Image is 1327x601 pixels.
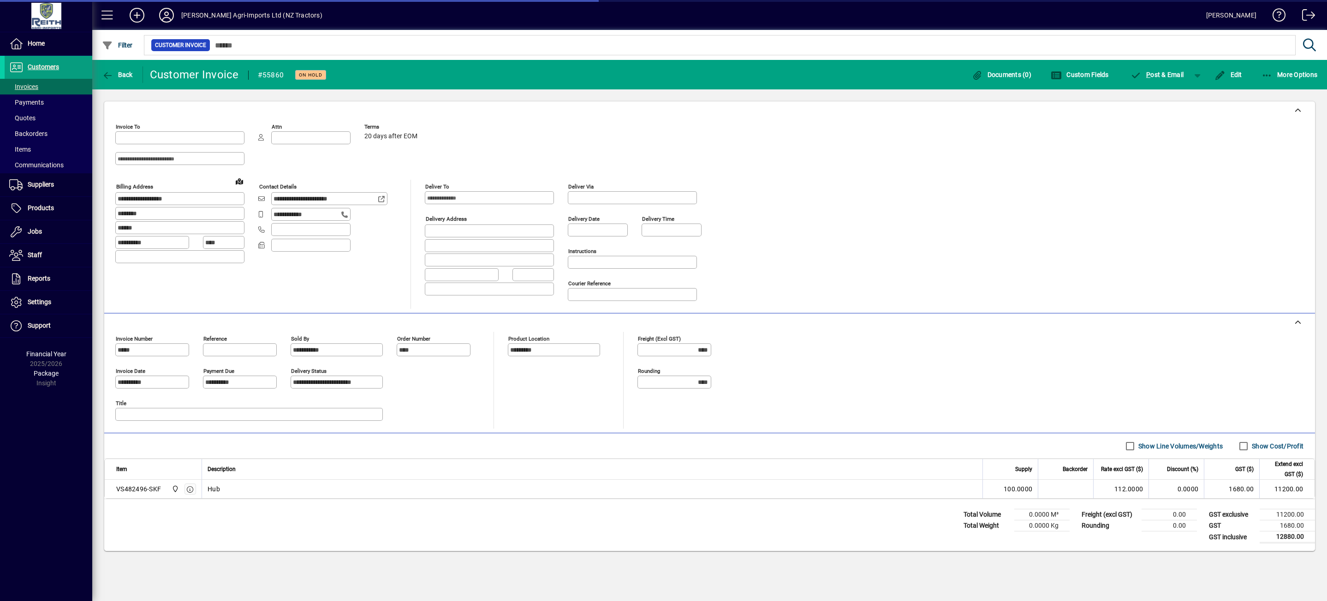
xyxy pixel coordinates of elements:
[28,40,45,47] span: Home
[1214,71,1242,78] span: Edit
[28,275,50,282] span: Reports
[208,464,236,474] span: Description
[155,41,206,50] span: Customer Invoice
[1260,509,1315,520] td: 11200.00
[638,368,660,374] mat-label: Rounding
[364,133,417,140] span: 20 days after EOM
[291,368,327,374] mat-label: Delivery status
[5,173,92,196] a: Suppliers
[1131,71,1184,78] span: ost & Email
[102,71,133,78] span: Back
[1250,442,1303,451] label: Show Cost/Profit
[1048,66,1111,83] button: Custom Fields
[1015,464,1032,474] span: Supply
[9,161,64,169] span: Communications
[1167,464,1198,474] span: Discount (%)
[5,110,92,126] a: Quotes
[116,368,145,374] mat-label: Invoice date
[5,157,92,173] a: Communications
[169,484,180,494] span: Ashburton
[203,336,227,342] mat-label: Reference
[5,314,92,337] a: Support
[208,484,220,494] span: Hub
[959,520,1014,531] td: Total Weight
[181,8,322,23] div: [PERSON_NAME] Agri-Imports Ltd (NZ Tractors)
[971,71,1031,78] span: Documents (0)
[1077,509,1142,520] td: Freight (excl GST)
[92,66,143,83] app-page-header-button: Back
[272,124,282,130] mat-label: Attn
[5,267,92,290] a: Reports
[508,336,549,342] mat-label: Product location
[5,291,92,314] a: Settings
[116,400,126,407] mat-label: Title
[1204,509,1260,520] td: GST exclusive
[1260,531,1315,543] td: 12880.00
[1204,520,1260,531] td: GST
[969,66,1034,83] button: Documents (0)
[116,336,153,342] mat-label: Invoice number
[9,130,48,137] span: Backorders
[5,197,92,220] a: Products
[9,146,31,153] span: Items
[9,83,38,90] span: Invoices
[1262,71,1318,78] span: More Options
[1101,464,1143,474] span: Rate excl GST ($)
[1126,66,1189,83] button: Post & Email
[1146,71,1150,78] span: P
[9,114,36,122] span: Quotes
[568,280,611,287] mat-label: Courier Reference
[1212,66,1244,83] button: Edit
[116,484,161,494] div: VS482496-SKF
[100,66,135,83] button: Back
[5,32,92,55] a: Home
[1259,66,1320,83] button: More Options
[1063,464,1088,474] span: Backorder
[568,216,600,222] mat-label: Delivery date
[102,41,133,49] span: Filter
[122,7,152,24] button: Add
[28,181,54,188] span: Suppliers
[258,68,284,82] div: #55860
[28,228,42,235] span: Jobs
[291,336,309,342] mat-label: Sold by
[26,350,66,358] span: Financial Year
[116,124,140,130] mat-label: Invoice To
[364,124,420,130] span: Terms
[28,63,59,71] span: Customers
[1204,531,1260,543] td: GST inclusive
[5,244,92,267] a: Staff
[28,251,42,259] span: Staff
[959,509,1014,520] td: Total Volume
[1206,8,1256,23] div: [PERSON_NAME]
[5,79,92,94] a: Invoices
[1148,480,1204,498] td: 0.0000
[34,370,59,377] span: Package
[28,298,51,306] span: Settings
[100,37,135,53] button: Filter
[299,72,322,78] span: On hold
[638,336,681,342] mat-label: Freight (excl GST)
[5,141,92,157] a: Items
[28,204,54,212] span: Products
[1260,520,1315,531] td: 1680.00
[152,7,181,24] button: Profile
[203,368,234,374] mat-label: Payment due
[1014,509,1070,520] td: 0.0000 M³
[1137,442,1223,451] label: Show Line Volumes/Weights
[5,220,92,243] a: Jobs
[1266,2,1286,32] a: Knowledge Base
[1265,459,1303,479] span: Extend excl GST ($)
[28,322,51,329] span: Support
[1077,520,1142,531] td: Rounding
[9,99,44,106] span: Payments
[1051,71,1109,78] span: Custom Fields
[5,126,92,141] a: Backorders
[1142,520,1197,531] td: 0.00
[1204,480,1259,498] td: 1680.00
[1142,509,1197,520] td: 0.00
[568,248,596,254] mat-label: Instructions
[1235,464,1254,474] span: GST ($)
[397,336,430,342] mat-label: Order number
[1014,520,1070,531] td: 0.0000 Kg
